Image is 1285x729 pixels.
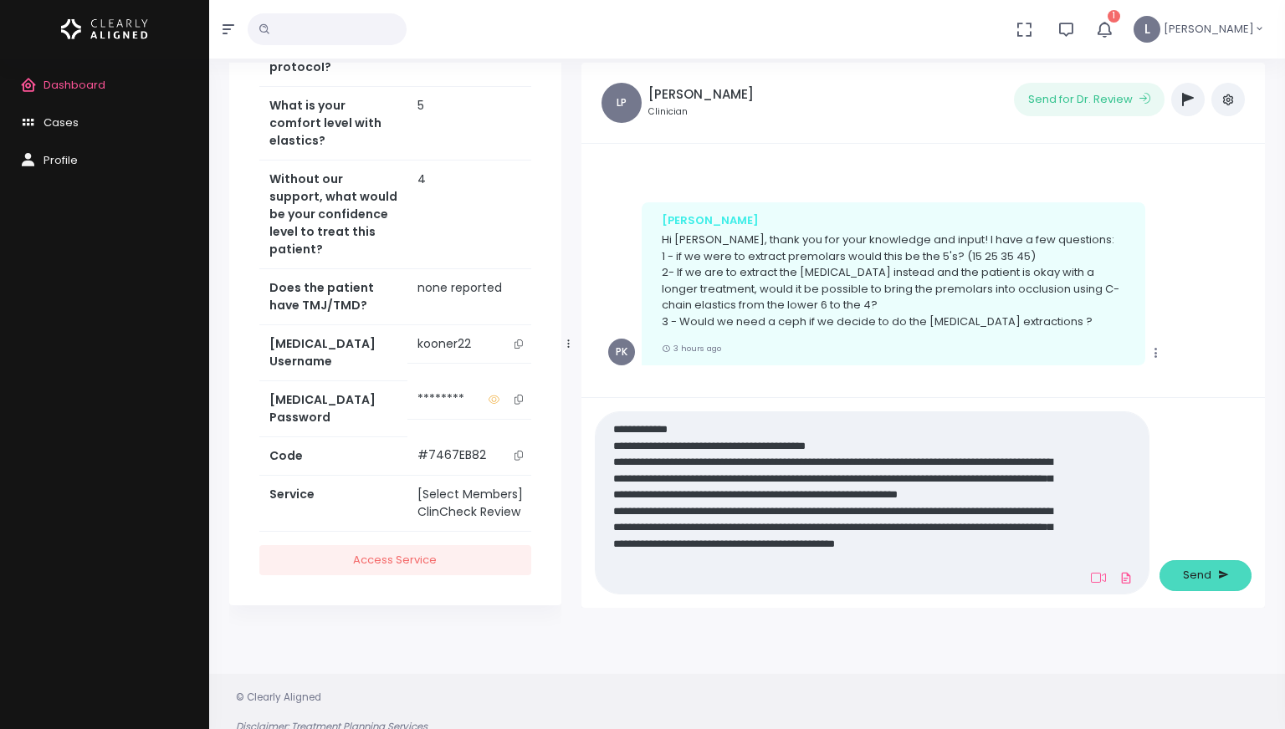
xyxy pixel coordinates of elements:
button: Send [1160,560,1252,591]
td: #7467EB82 [407,436,540,475]
small: 3 hours ago [662,343,721,354]
a: Add Loom Video [1088,571,1109,584]
a: Add Files [1116,563,1136,593]
th: [MEDICAL_DATA] Username [259,324,407,380]
span: L [1134,16,1160,43]
span: Send [1183,567,1211,584]
small: Clinician [648,105,754,119]
a: Access Service [259,545,531,576]
div: scrollable content [595,157,1252,382]
td: 5 [407,86,540,160]
td: none reported [407,268,540,324]
span: Dashboard [44,77,105,93]
th: Code [259,436,407,475]
span: Cases [44,115,79,130]
button: Send for Dr. Review [1014,83,1165,116]
div: [PERSON_NAME] [662,212,1126,229]
th: Without our support, what would be your confidence level to treat this patient? [259,160,407,268]
div: [Select Members] ClinCheck Review [417,486,530,521]
td: kooner22 [407,325,540,364]
h5: [PERSON_NAME] [648,87,754,102]
th: [MEDICAL_DATA] Password [259,380,407,436]
th: What is your comfort level with elastics? [259,86,407,160]
img: Logo Horizontal [61,12,148,47]
th: Service [259,476,407,532]
span: 1 [1108,10,1120,23]
span: [PERSON_NAME] [1164,21,1254,38]
span: LP [602,83,642,123]
th: Does the patient have TMJ/TMD? [259,268,407,324]
p: Hi [PERSON_NAME], thank you for your knowledge and input! I have a few questions: 1 - if we were ... [662,232,1126,329]
span: PK [608,339,635,365]
div: scrollable content [229,63,561,626]
span: Profile [44,152,78,168]
td: 4 [407,160,540,268]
